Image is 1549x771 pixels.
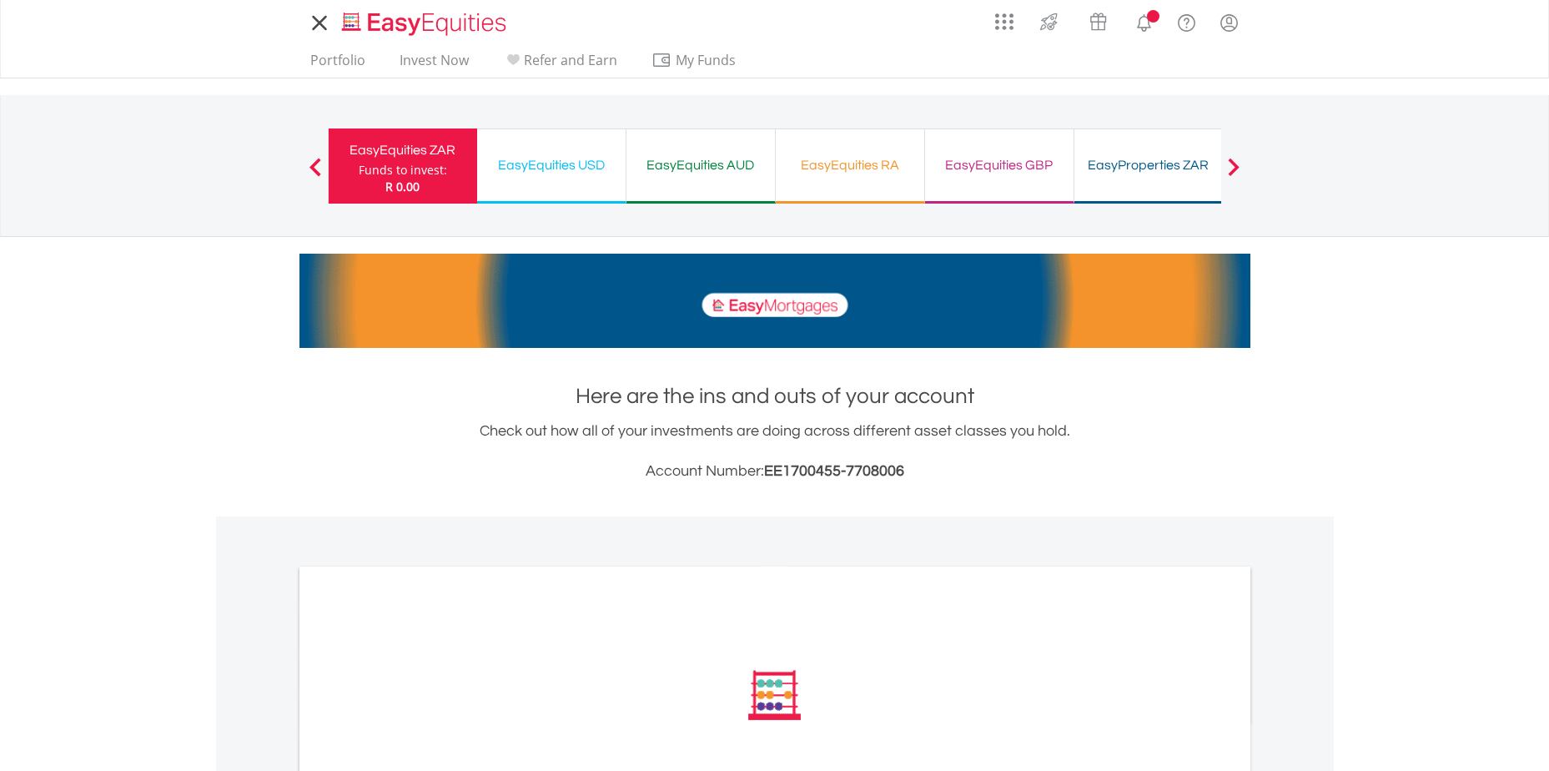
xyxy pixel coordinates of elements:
a: Invest Now [393,52,475,78]
div: Check out how all of your investments are doing across different asset classes you hold. [299,420,1250,483]
a: Portfolio [304,52,372,78]
span: EE1700455-7708006 [764,463,904,479]
img: grid-menu-icon.svg [995,13,1013,31]
div: EasyEquities AUD [636,154,765,177]
h1: Here are the ins and outs of your account [299,381,1250,411]
img: EasyMortage Promotion Banner [299,254,1250,348]
img: EasyEquities_Logo.png [339,10,513,38]
a: Home page [335,4,513,38]
span: R 0.00 [385,179,420,194]
h3: Account Number: [299,460,1250,483]
div: EasyEquities GBP [935,154,1064,177]
div: EasyEquities USD [487,154,616,177]
div: EasyProperties ZAR [1084,154,1213,177]
img: thrive-v2.svg [1035,8,1063,35]
div: EasyEquities ZAR [339,139,467,162]
button: Next [1217,166,1250,183]
span: My Funds [651,49,761,71]
img: vouchers-v2.svg [1084,8,1112,35]
a: Notifications [1123,4,1165,38]
a: Vouchers [1074,4,1123,35]
span: Refer and Earn [524,51,617,69]
div: EasyEquities RA [786,154,914,177]
a: AppsGrid [984,4,1024,31]
a: My Profile [1208,4,1250,41]
a: FAQ's and Support [1165,4,1208,38]
button: Previous [299,166,332,183]
a: Refer and Earn [496,52,624,78]
div: Funds to invest: [359,162,447,179]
